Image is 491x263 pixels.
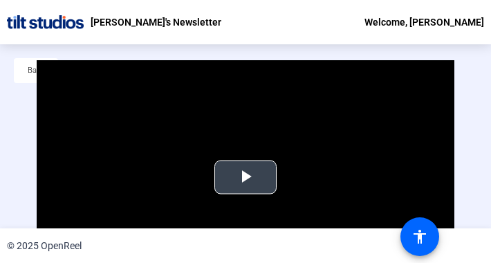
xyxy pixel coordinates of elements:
div: Welcome, [PERSON_NAME] [364,14,484,30]
div: © 2025 OpenReel [7,239,82,253]
p: [PERSON_NAME]'s Newsletter [91,14,221,30]
mat-icon: accessibility [411,228,428,245]
button: Play Video [214,161,277,194]
span: Back [28,60,45,81]
img: OpenReel logo [7,15,84,29]
button: Back [14,58,58,83]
